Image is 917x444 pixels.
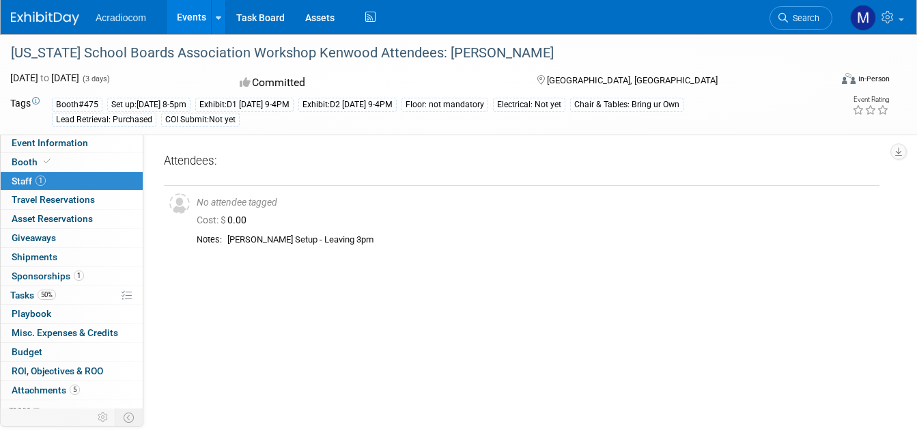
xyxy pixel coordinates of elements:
[1,210,143,228] a: Asset Reservations
[197,234,222,245] div: Notes:
[44,158,51,165] i: Booth reservation complete
[10,96,40,127] td: Tags
[1,248,143,266] a: Shipments
[169,193,190,214] img: Unassigned-User-Icon.png
[91,408,115,426] td: Personalize Event Tab Strip
[197,214,227,225] span: Cost: $
[12,137,88,148] span: Event Information
[1,362,143,380] a: ROI, Objectives & ROO
[1,191,143,209] a: Travel Reservations
[12,194,95,205] span: Travel Reservations
[227,234,874,246] div: [PERSON_NAME] Setup - Leaving 3pm
[164,153,879,171] div: Attendees:
[852,96,889,103] div: Event Rating
[70,385,80,395] span: 5
[850,5,876,31] img: Mike Pascuzzi
[1,134,143,152] a: Event Information
[1,305,143,323] a: Playbook
[12,251,57,262] span: Shipments
[858,74,890,84] div: In-Person
[770,6,832,30] a: Search
[401,98,488,112] div: Floor: not mandatory
[52,98,102,112] div: Booth#475
[11,12,79,25] img: ExhibitDay
[570,98,683,112] div: Chair & Tables: Bring ur Own
[96,12,146,23] span: Acradiocom
[107,98,191,112] div: Set up:[DATE] 8-5pm
[38,290,56,300] span: 50%
[1,229,143,247] a: Giveaways
[12,176,46,186] span: Staff
[12,270,84,281] span: Sponsorships
[52,113,156,127] div: Lead Retrieval: Purchased
[12,308,51,319] span: Playbook
[1,267,143,286] a: Sponsorships1
[547,75,718,85] span: [GEOGRAPHIC_DATA], [GEOGRAPHIC_DATA]
[10,72,79,83] span: [DATE] [DATE]
[12,327,118,338] span: Misc. Expenses & Credits
[195,98,294,112] div: Exhibit:D1 [DATE] 9-4PM
[12,365,103,376] span: ROI, Objectives & ROO
[12,213,93,224] span: Asset Reservations
[760,71,890,92] div: Event Format
[10,290,56,301] span: Tasks
[1,343,143,361] a: Budget
[12,385,80,396] span: Attachments
[81,74,110,83] span: (3 days)
[12,232,56,243] span: Giveaways
[788,13,819,23] span: Search
[236,71,515,95] div: Committed
[1,381,143,400] a: Attachments5
[298,98,397,112] div: Exhibit:D2 [DATE] 9-4PM
[9,404,31,415] span: more
[6,41,815,66] div: [US_STATE] School Boards Association Workshop Kenwood Attendees: [PERSON_NAME]
[1,324,143,342] a: Misc. Expenses & Credits
[1,400,143,419] a: more
[1,153,143,171] a: Booth
[161,113,240,127] div: COI Submit:Not yet
[842,73,856,84] img: Format-Inperson.png
[1,172,143,191] a: Staff1
[74,270,84,281] span: 1
[197,214,252,225] span: 0.00
[197,197,874,209] div: No attendee tagged
[12,156,53,167] span: Booth
[493,98,565,112] div: Electrical: Not yet
[1,286,143,305] a: Tasks50%
[36,176,46,186] span: 1
[38,72,51,83] span: to
[115,408,143,426] td: Toggle Event Tabs
[12,346,42,357] span: Budget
